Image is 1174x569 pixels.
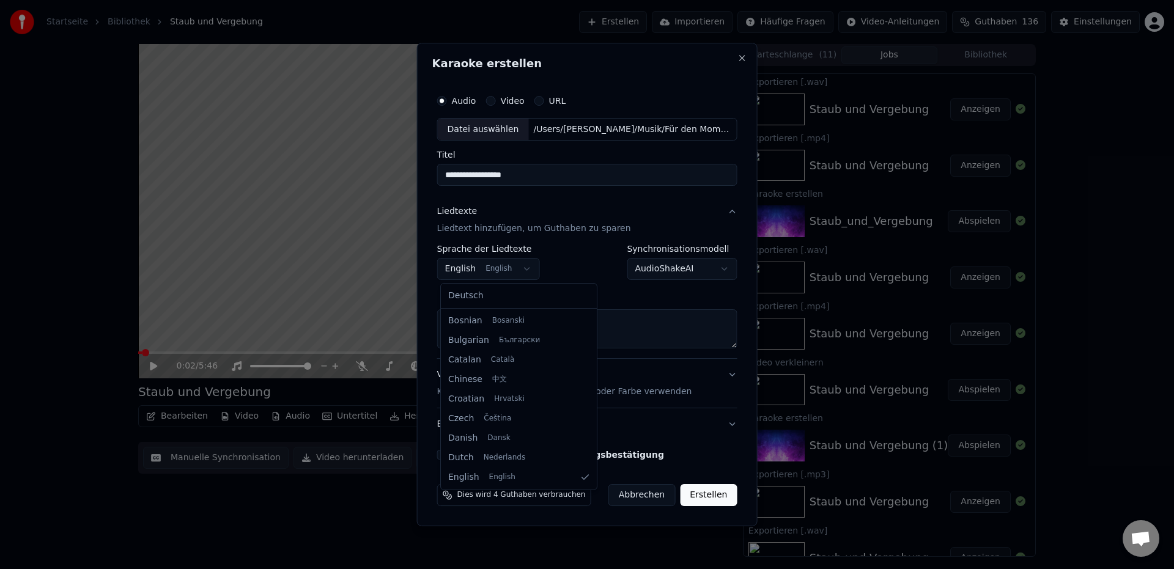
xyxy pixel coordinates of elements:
span: Bosnian [448,315,482,327]
span: Bulgarian [448,334,489,347]
span: Bosanski [492,316,525,326]
span: Nederlands [484,453,525,463]
span: Czech [448,413,474,425]
span: Dansk [487,433,510,443]
span: Hrvatski [494,394,525,404]
span: Catalan [448,354,481,366]
span: 中文 [492,375,507,384]
span: Danish [448,432,478,444]
span: Chinese [448,373,482,386]
span: Български [499,336,540,345]
span: Čeština [484,414,511,424]
span: Croatian [448,393,484,405]
span: English [489,472,515,482]
span: English [448,471,479,483]
span: Català [491,355,514,365]
span: Deutsch [448,290,484,302]
span: Dutch [448,452,474,464]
